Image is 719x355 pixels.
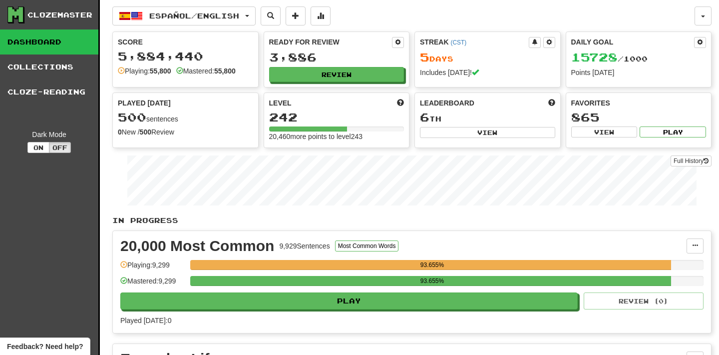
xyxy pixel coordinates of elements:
[118,37,253,47] div: Score
[571,67,707,77] div: Points [DATE]
[420,111,555,124] div: th
[335,240,399,251] button: Most Common Words
[279,241,330,251] div: 9,929 Sentences
[269,111,404,123] div: 242
[149,11,239,20] span: Español / English
[548,98,555,108] span: This week in points, UTC
[269,67,404,82] button: Review
[286,6,306,25] button: Add sentence to collection
[584,292,704,309] button: Review (0)
[120,276,185,292] div: Mastered: 9,299
[120,316,171,324] span: Played [DATE]: 0
[571,111,707,123] div: 865
[120,292,578,309] button: Play
[112,215,712,225] p: In Progress
[640,126,706,137] button: Play
[420,98,474,108] span: Leaderboard
[118,127,253,137] div: New / Review
[269,37,392,47] div: Ready for Review
[420,67,555,77] div: Includes [DATE]!
[450,39,466,46] a: (CST)
[176,66,236,76] div: Mastered:
[671,155,712,166] a: Full History
[112,6,256,25] button: Español/English
[193,276,671,286] div: 93.655%
[27,10,92,20] div: Clozemaster
[7,129,91,139] div: Dark Mode
[140,128,151,136] strong: 500
[261,6,281,25] button: Search sentences
[118,111,253,124] div: sentences
[420,37,529,47] div: Streak
[420,50,429,64] span: 5
[420,110,429,124] span: 6
[269,51,404,63] div: 3,886
[311,6,331,25] button: More stats
[420,127,555,138] button: View
[118,66,171,76] div: Playing:
[27,142,49,153] button: On
[420,51,555,64] div: Day s
[49,142,71,153] button: Off
[150,67,171,75] strong: 55,800
[118,98,171,108] span: Played [DATE]
[118,128,122,136] strong: 0
[118,50,253,62] div: 5,884,440
[571,50,618,64] span: 15728
[120,238,274,253] div: 20,000 Most Common
[571,98,707,108] div: Favorites
[397,98,404,108] span: Score more points to level up
[118,110,146,124] span: 500
[7,341,83,351] span: Open feedback widget
[269,98,292,108] span: Level
[571,54,648,63] span: / 1000
[193,260,671,270] div: 93.655%
[214,67,236,75] strong: 55,800
[269,131,404,141] div: 20,460 more points to level 243
[120,260,185,276] div: Playing: 9,299
[571,126,638,137] button: View
[571,37,695,48] div: Daily Goal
